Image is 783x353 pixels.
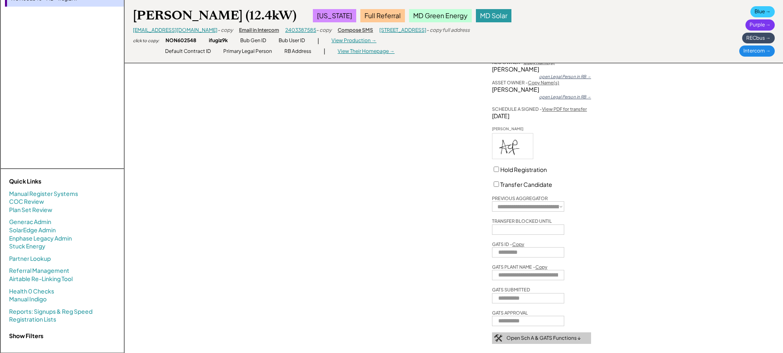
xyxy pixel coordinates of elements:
div: View Their Homepage → [338,48,395,55]
div: MD Solar [476,9,511,22]
div: Blue → [750,6,775,17]
div: - copy full address [426,27,470,34]
div: Intercom → [739,45,775,57]
div: | [324,47,325,55]
a: Manual Register Systems [9,190,78,198]
a: SolarEdge Admin [9,226,56,234]
div: open Legal Person in RB → [539,94,591,100]
div: RB Address [284,48,311,55]
div: GATS ID - [492,241,524,247]
img: 2PSrFkB0GC3l4AUyPbOrUZWDwGCayqYZj3zoZ5kIiAFkgmkqhEBERCBuRGQApnbjGu8IiACIpCJgBRIJpCqRgREQATmRkAKZG... [492,134,533,159]
a: Manual Indigo [9,295,47,303]
strong: Show Filters [9,332,43,339]
div: GATS SUBMITTED [492,286,530,293]
div: MD Green Energy [409,9,472,22]
a: 2403387585 [285,27,316,33]
img: tool-icon.png [494,334,502,342]
div: NON602548 [166,37,196,44]
div: ifugiz9k [209,37,228,44]
a: [EMAIL_ADDRESS][DOMAIN_NAME] [133,27,218,33]
div: GATS PLANT NAME - [492,264,547,270]
div: Purple → [745,19,775,31]
a: View PDF for transfer [542,106,587,112]
u: Copy [512,241,524,247]
div: [PERSON_NAME] (12.4kW) [133,7,296,24]
div: [US_STATE] [313,9,356,22]
div: View Production → [331,37,376,44]
div: SCHEDULE A SIGNED - [492,106,587,112]
a: Health 0 Checks [9,287,54,296]
div: PREVIOUS AGGREGATOR [492,195,548,201]
label: Transfer Candidate [500,181,552,188]
a: Referral Management [9,267,69,275]
div: Email in Intercom [239,27,279,34]
a: COC Review [9,198,44,206]
a: Partner Lookup [9,255,51,263]
div: Open Sch A & GATS Functions ↓ [506,335,581,342]
a: [STREET_ADDRESS] [379,27,426,33]
div: Compose SMS [338,27,373,34]
u: Copy Name(s) [528,80,559,85]
div: click to copy: [133,38,159,43]
div: Bub Gen ID [240,37,266,44]
a: Generac Admin [9,218,51,226]
div: ASSET OWNER - [492,79,559,86]
div: TRANSFER BLOCKED UNTIL [492,218,552,224]
a: Registration Lists [9,315,56,324]
div: RECbus → [742,33,775,44]
div: [DATE] [492,112,591,120]
div: Default Contract ID [165,48,211,55]
a: Airtable Re-Linking Tool [9,275,73,283]
a: Enphase Legacy Admin [9,234,72,243]
div: [PERSON_NAME] [492,86,591,94]
div: Full Referral [360,9,405,22]
div: | [317,37,319,45]
div: - copy [218,27,233,34]
u: Copy [535,264,547,270]
div: open Legal Person in RB → [539,74,591,79]
div: Quick Links [9,177,92,186]
div: [PERSON_NAME] [492,126,533,132]
label: Hold Registration [500,166,547,173]
div: Primary Legal Person [223,48,272,55]
div: - copy [316,27,331,34]
a: Stuck Energy [9,242,45,250]
div: [PERSON_NAME] [492,65,591,74]
div: GATS APPROVAL [492,310,528,316]
u: Copy Name(s) [523,60,555,65]
a: Plan Set Review [9,206,52,214]
a: Reports: Signups & Reg Speed [9,308,92,316]
div: Bub User ID [279,37,305,44]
